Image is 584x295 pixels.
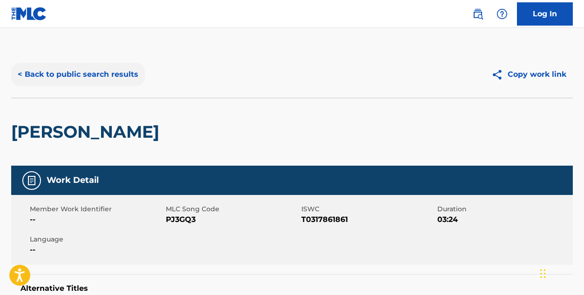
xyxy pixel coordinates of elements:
[517,2,573,26] a: Log In
[491,69,508,80] img: Copy work link
[301,214,435,225] span: T0317861861
[540,260,546,288] div: Drag
[20,284,564,293] h5: Alternative Titles
[485,63,573,86] button: Copy work link
[469,5,487,23] a: Public Search
[301,204,435,214] span: ISWC
[437,214,571,225] span: 03:24
[11,121,164,142] h2: [PERSON_NAME]
[537,250,584,295] iframe: Chat Widget
[11,7,47,20] img: MLC Logo
[472,8,483,20] img: search
[437,204,571,214] span: Duration
[30,214,163,225] span: --
[30,244,163,255] span: --
[47,175,99,186] h5: Work Detail
[26,175,37,186] img: Work Detail
[496,8,508,20] img: help
[493,5,511,23] div: Help
[11,63,145,86] button: < Back to public search results
[166,214,299,225] span: PJ3GQ3
[30,204,163,214] span: Member Work Identifier
[166,204,299,214] span: MLC Song Code
[30,235,163,244] span: Language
